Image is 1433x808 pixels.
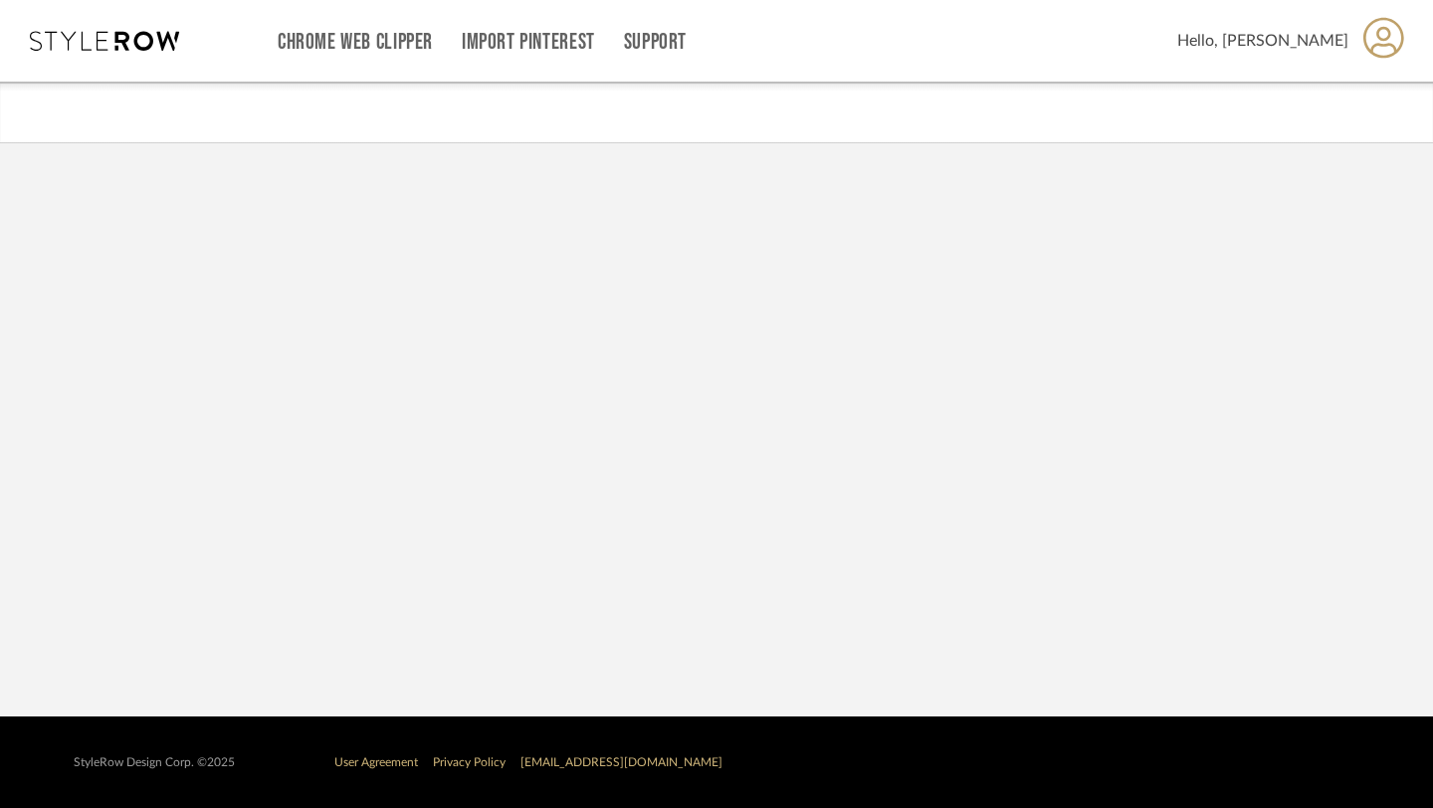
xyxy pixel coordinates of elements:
a: Import Pinterest [462,34,595,51]
div: StyleRow Design Corp. ©2025 [74,755,235,770]
a: User Agreement [334,756,418,768]
span: Hello, [PERSON_NAME] [1177,29,1348,53]
a: [EMAIL_ADDRESS][DOMAIN_NAME] [520,756,722,768]
a: Support [624,34,687,51]
a: Privacy Policy [433,756,506,768]
a: Chrome Web Clipper [278,34,433,51]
